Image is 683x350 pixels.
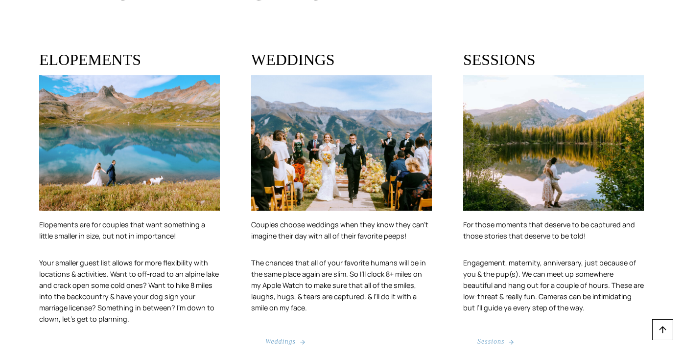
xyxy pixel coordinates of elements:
h3: SESSIONS [463,52,644,67]
h3: WEDDINGS [251,52,432,67]
p: Elopements are for couples that want something a little smaller in size, but not in importance! [39,219,220,241]
p: Engagement, maternity, anniversary, just because of you & the pup(s). We can meet up somewhere be... [463,257,644,313]
p: Couples choose weddings when they know they can’t imagine their day with all of their favorite pe... [251,219,432,241]
h3: ELOPEMENTS [39,52,220,67]
p: Your smaller guest list allows for more flexibility with locations & activities. Want to off-road... [39,257,220,325]
p: For those moments that deserve to be captured and those stories that deserve to be told! [463,219,644,241]
span: Sessions [477,336,504,347]
a: Scroll to top [652,319,673,340]
span: Weddings [265,336,296,347]
p: The chances that all of your favorite humans will be in the same place again are slim. So I’ll cl... [251,257,432,313]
